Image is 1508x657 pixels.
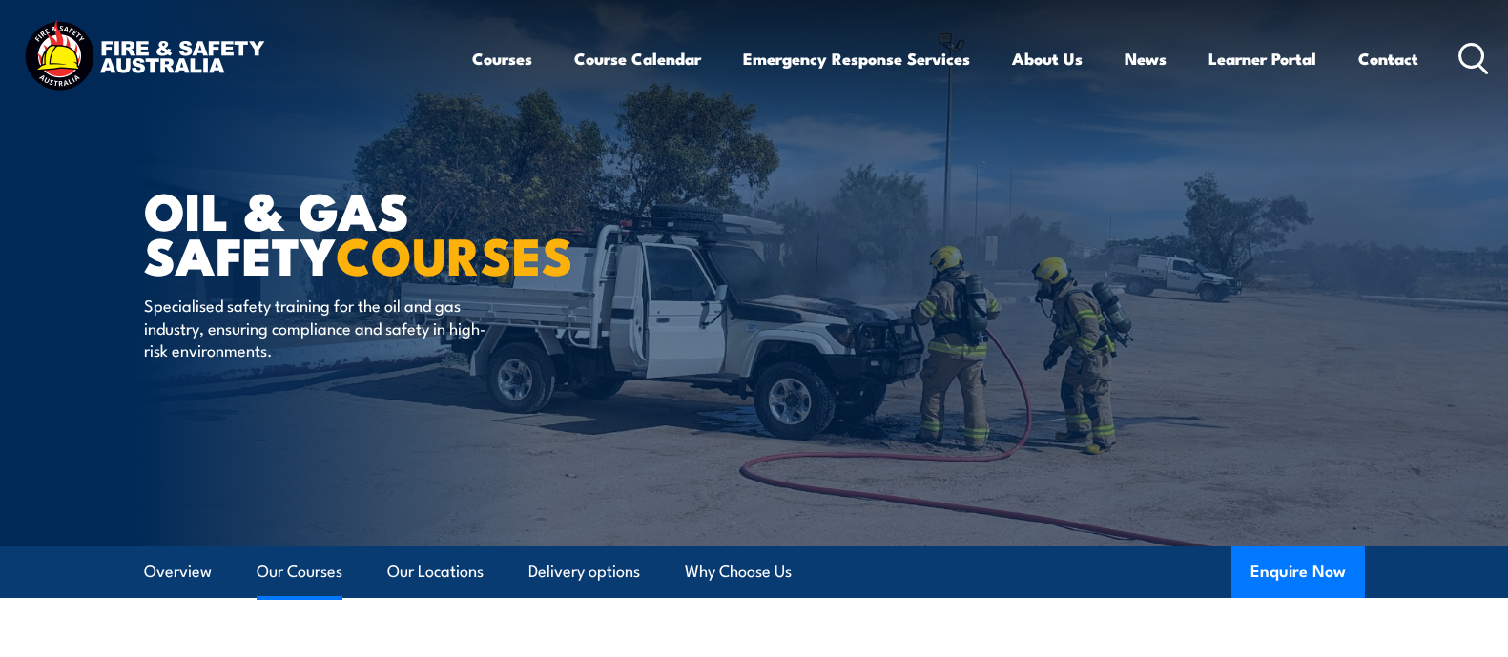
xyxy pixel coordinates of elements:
a: Course Calendar [574,33,701,84]
a: Courses [472,33,532,84]
a: Emergency Response Services [743,33,970,84]
a: News [1125,33,1167,84]
a: Contact [1358,33,1418,84]
a: Why Choose Us [685,546,792,597]
p: Specialised safety training for the oil and gas industry, ensuring compliance and safety in high-... [144,294,492,360]
a: About Us [1012,33,1083,84]
a: Overview [144,546,212,597]
button: Enquire Now [1231,546,1365,598]
a: Our Locations [387,546,484,597]
a: Our Courses [257,546,342,597]
h1: OIL & GAS SAFETY [144,187,615,276]
a: Delivery options [528,546,640,597]
a: Learner Portal [1208,33,1316,84]
strong: COURSES [336,214,573,293]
